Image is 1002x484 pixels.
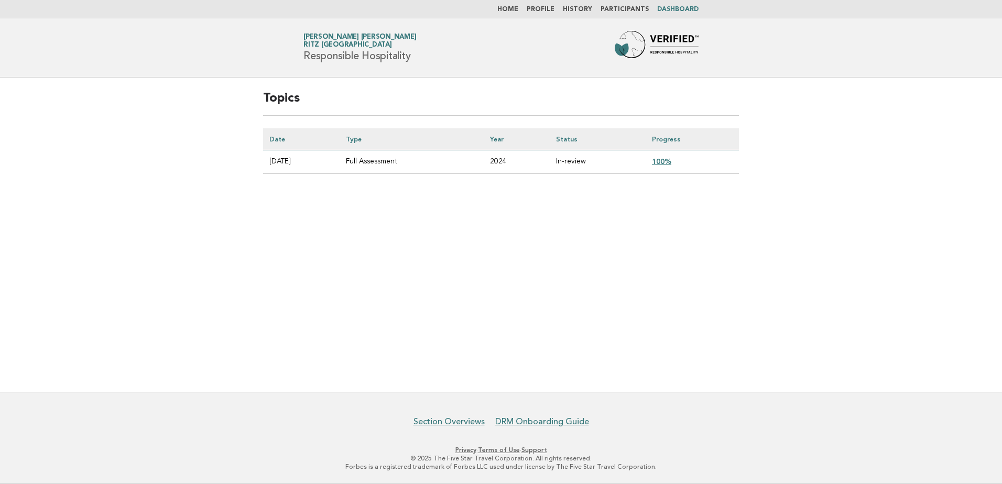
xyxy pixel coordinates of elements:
[263,128,340,150] th: Date
[495,416,589,427] a: DRM Onboarding Guide
[484,150,550,174] td: 2024
[601,6,649,13] a: Participants
[615,31,699,64] img: Forbes Travel Guide
[263,90,739,116] h2: Topics
[527,6,554,13] a: Profile
[455,446,476,454] a: Privacy
[521,446,547,454] a: Support
[484,128,550,150] th: Year
[340,150,484,174] td: Full Assessment
[497,6,518,13] a: Home
[303,42,392,49] span: Ritz [GEOGRAPHIC_DATA]
[478,446,520,454] a: Terms of Use
[180,463,822,471] p: Forbes is a registered trademark of Forbes LLC used under license by The Five Star Travel Corpora...
[413,416,485,427] a: Section Overviews
[263,150,340,174] td: [DATE]
[303,34,416,48] a: [PERSON_NAME] [PERSON_NAME]Ritz [GEOGRAPHIC_DATA]
[563,6,592,13] a: History
[657,6,699,13] a: Dashboard
[550,128,646,150] th: Status
[340,128,484,150] th: Type
[646,128,739,150] th: Progress
[180,454,822,463] p: © 2025 The Five Star Travel Corporation. All rights reserved.
[180,446,822,454] p: · ·
[652,157,671,166] a: 100%
[550,150,646,174] td: In-review
[303,34,416,61] h1: Responsible Hospitality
